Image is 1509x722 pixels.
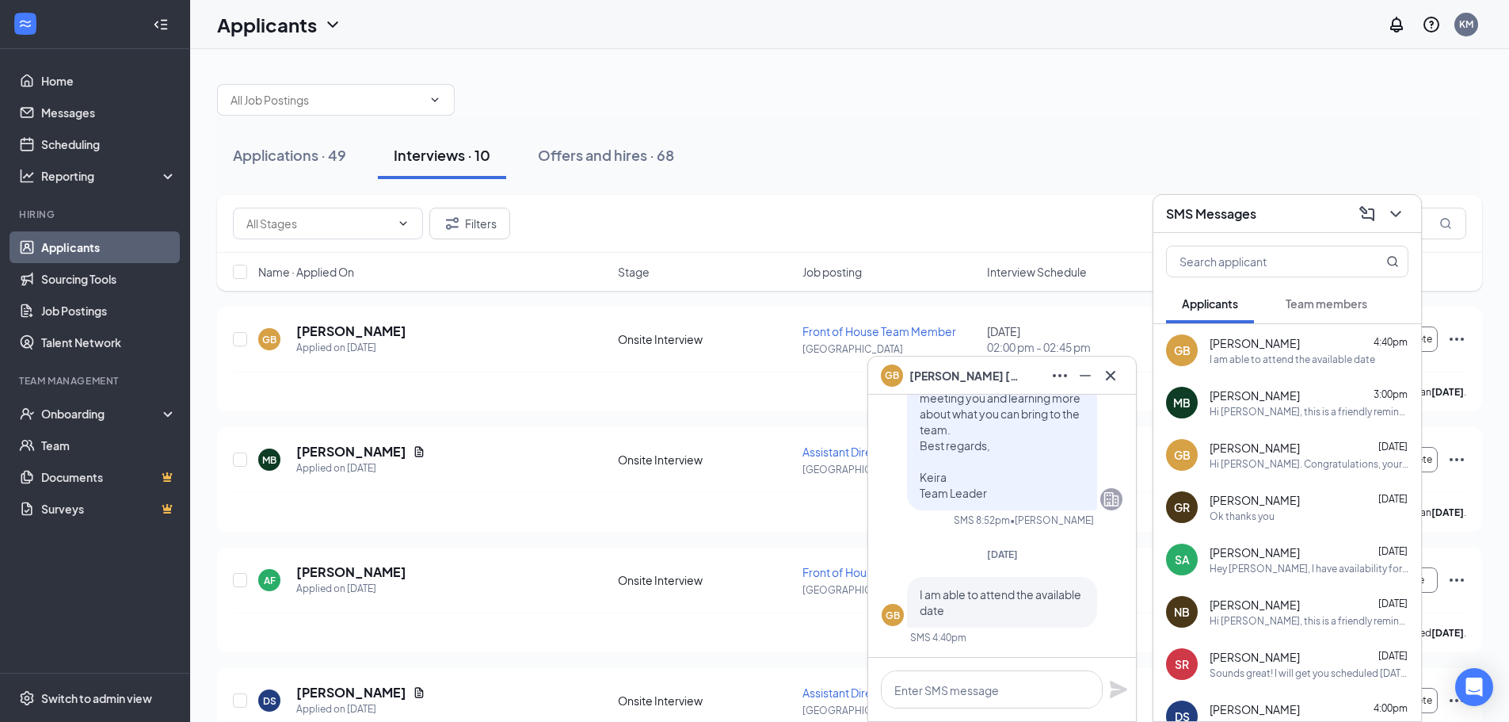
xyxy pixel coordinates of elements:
input: Search applicant [1167,246,1355,277]
div: Onsite Interview [618,331,793,347]
a: Scheduling [41,128,177,160]
svg: MagnifyingGlass [1439,217,1452,230]
div: Reporting [41,168,177,184]
span: 4:40pm [1374,336,1408,348]
div: [DATE] [987,323,1162,355]
span: [PERSON_NAME] [PERSON_NAME] [909,367,1020,384]
div: Applied on [DATE] [296,340,406,356]
span: Assistant Director [802,445,894,459]
b: [DATE] [1431,627,1464,639]
span: • [PERSON_NAME] [1010,514,1094,527]
svg: Minimize [1076,366,1095,385]
span: Stage [618,264,650,280]
div: Onsite Interview [618,572,793,588]
h5: [PERSON_NAME] [296,684,406,701]
svg: WorkstreamLogo [17,16,33,32]
span: [PERSON_NAME] [1210,649,1300,665]
button: Filter Filters [429,208,510,239]
button: Ellipses [1047,363,1073,388]
div: Hi [PERSON_NAME]. Congratulations, your onsite interview with [DEMOGRAPHIC_DATA]-fil-A for Front ... [1210,457,1408,471]
svg: Ellipses [1447,450,1466,469]
input: All Stages [246,215,391,232]
svg: Ellipses [1447,330,1466,349]
svg: Filter [443,214,462,233]
span: [DATE] [1378,598,1408,609]
b: [DATE] [1431,386,1464,398]
div: Onsite Interview [618,693,793,709]
span: Name · Applied On [258,264,354,280]
a: Messages [41,97,177,128]
svg: Cross [1101,366,1120,385]
span: [PERSON_NAME] [1210,544,1300,560]
span: Team members [1286,296,1367,311]
div: KM [1459,17,1473,31]
a: DocumentsCrown [41,461,177,493]
b: [DATE] [1431,506,1464,518]
span: I am able to attend the available date [920,587,1081,617]
h5: [PERSON_NAME] [296,323,406,340]
div: Ok thanks you [1210,510,1275,523]
div: AF [264,574,276,587]
div: Onboarding [41,406,163,422]
div: Applied on [DATE] [296,701,425,717]
span: 02:00 pm - 02:45 pm [987,339,1162,355]
svg: ChevronDown [429,94,441,106]
svg: Ellipses [1447,571,1466,590]
span: Assistant Director [802,686,894,700]
div: SR [1175,656,1189,672]
div: I am able to attend the available date [1210,353,1375,366]
div: Team Management [19,374,173,388]
div: Interviews · 10 [394,145,490,165]
span: [DATE] [1378,441,1408,453]
div: Applied on [DATE] [296,581,406,597]
svg: Analysis [19,168,35,184]
div: Applied on [DATE] [296,460,425,476]
div: Sounds great! I will get you scheduled [DATE] and you'll get a confirmation! [1210,667,1408,680]
span: [PERSON_NAME] [1210,335,1300,351]
h5: [PERSON_NAME] [296,563,406,581]
button: Cross [1098,363,1123,388]
span: 3:00pm [1374,388,1408,400]
span: [DATE] [1378,545,1408,557]
div: Hey [PERSON_NAME], I have availability for an interview at 5 o'clock [DATE]-let me know if you're... [1210,562,1408,575]
div: Hiring [19,208,173,221]
div: GB [1174,447,1191,463]
div: GB [886,609,900,622]
h1: Applicants [217,11,317,38]
span: [DATE] [987,548,1018,560]
div: GR [1174,499,1190,515]
div: SMS 4:40pm [910,631,966,644]
p: [GEOGRAPHIC_DATA] [802,342,977,356]
a: Sourcing Tools [41,263,177,295]
button: Plane [1109,680,1128,699]
span: [DATE] [1378,650,1408,662]
a: Home [41,65,177,97]
svg: ComposeMessage [1358,204,1377,223]
svg: ChevronDown [397,217,410,230]
div: Onsite Interview [618,452,793,468]
svg: Ellipses [1050,366,1069,385]
svg: Document [413,686,425,699]
a: Applicants [41,231,177,263]
span: Job posting [802,264,862,280]
div: MB [262,453,276,467]
span: [PERSON_NAME] [1210,701,1300,717]
span: [PERSON_NAME] [1210,492,1300,508]
span: [PERSON_NAME] [1210,440,1300,456]
h3: SMS Messages [1166,205,1256,223]
span: Applicants [1182,296,1238,311]
div: MB [1173,395,1191,411]
p: [GEOGRAPHIC_DATA] [802,583,977,597]
a: SurveysCrown [41,493,177,525]
span: [DATE] [1378,493,1408,505]
svg: Company [1102,490,1121,509]
svg: Settings [19,690,35,706]
a: Team [41,430,177,461]
svg: ChevronDown [323,15,342,34]
div: Hi [PERSON_NAME], this is a friendly reminder. Your interview with [DEMOGRAPHIC_DATA]-fil-A for A... [1210,405,1408,418]
span: Interview Schedule [987,264,1087,280]
div: Hi [PERSON_NAME], this is a friendly reminder. Your interview with [DEMOGRAPHIC_DATA]-fil-A for F... [1210,614,1408,628]
div: GB [262,333,276,346]
input: All Job Postings [231,91,422,109]
h5: [PERSON_NAME] [296,443,406,460]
